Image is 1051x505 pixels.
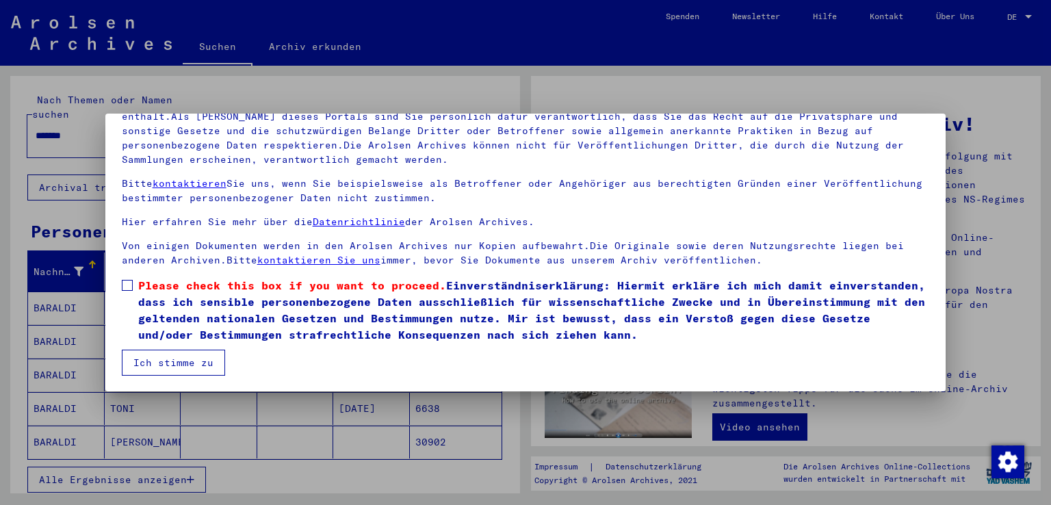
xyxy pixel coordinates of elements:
[153,177,226,190] a: kontaktieren
[122,350,225,376] button: Ich stimme zu
[138,277,930,343] span: Einverständniserklärung: Hiermit erkläre ich mich damit einverstanden, dass ich sensible personen...
[991,445,1024,478] img: Zustimmung ändern
[122,239,930,268] p: Von einigen Dokumenten werden in den Arolsen Archives nur Kopien aufbewahrt.Die Originale sowie d...
[313,216,405,228] a: Datenrichtlinie
[122,177,930,205] p: Bitte Sie uns, wenn Sie beispielsweise als Betroffener oder Angehöriger aus berechtigten Gründen ...
[991,445,1024,478] div: Zustimmung ändern
[138,279,446,292] span: Please check this box if you want to proceed.
[122,215,930,229] p: Hier erfahren Sie mehr über die der Arolsen Archives.
[257,254,380,266] a: kontaktieren Sie uns
[122,95,930,167] p: Bitte beachten Sie, dass dieses Portal über NS - Verfolgte sensible Daten zu identifizierten oder...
